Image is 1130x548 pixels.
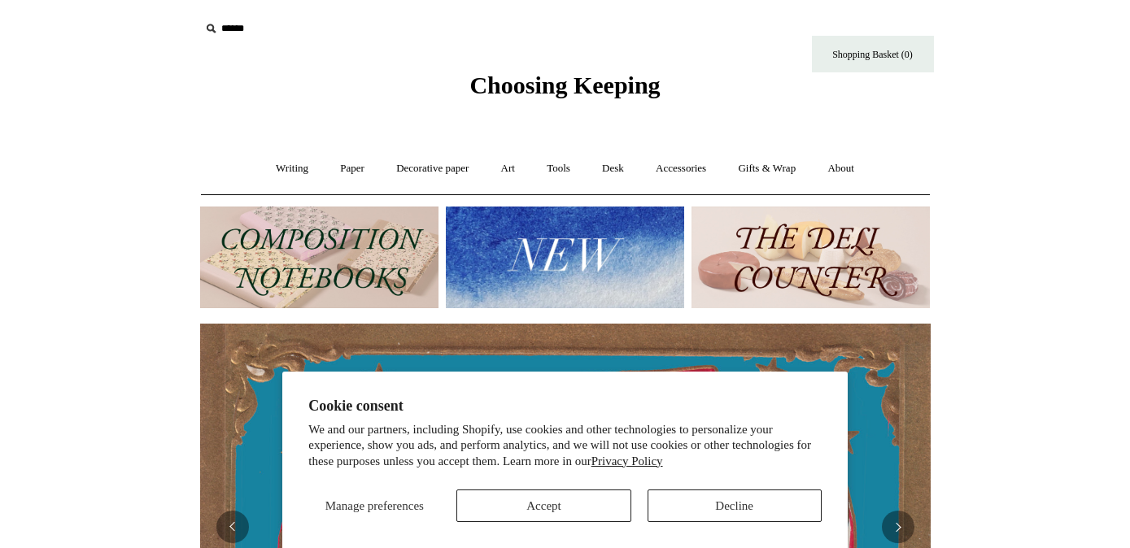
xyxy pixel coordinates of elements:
span: Choosing Keeping [469,72,660,98]
a: Accessories [641,147,721,190]
button: Previous [216,511,249,543]
a: Writing [261,147,323,190]
button: Accept [456,489,630,522]
p: We and our partners, including Shopify, use cookies and other technologies to personalize your ex... [308,422,822,470]
span: Manage preferences [325,499,424,512]
a: About [813,147,869,190]
button: Next [882,511,914,543]
button: Manage preferences [308,489,440,522]
h2: Cookie consent [308,398,822,415]
a: Tools [532,147,585,190]
a: Decorative paper [382,147,483,190]
a: Art [486,147,530,190]
a: Shopping Basket (0) [812,36,934,72]
a: Privacy Policy [591,454,663,468]
a: Paper [325,147,379,190]
img: 202302 Composition ledgers.jpg__PID:69722ee6-fa44-49dd-a067-31375e5d54ec [200,207,438,308]
a: Gifts & Wrap [723,147,810,190]
button: Decline [648,489,822,522]
a: Desk [587,147,639,190]
img: New.jpg__PID:f73bdf93-380a-4a35-bcfe-7823039498e1 [446,207,684,308]
a: Choosing Keeping [469,85,660,96]
img: The Deli Counter [692,207,930,308]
